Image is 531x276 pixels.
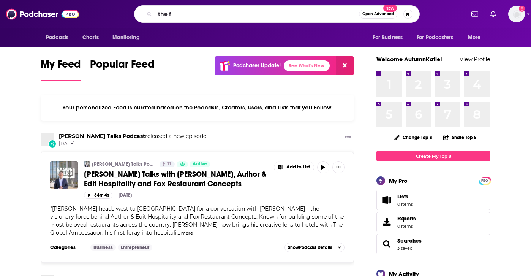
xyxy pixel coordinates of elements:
[84,170,269,189] a: [PERSON_NAME] Talks with [PERSON_NAME], Author & Edit Hospitality and Fox Restaurant Concepts
[376,212,490,232] a: Exports
[41,58,81,81] a: My Feed
[487,8,499,21] a: Show notifications dropdown
[397,215,416,222] span: Exports
[92,161,155,167] a: [PERSON_NAME] Talks Podcast
[362,12,394,16] span: Open Advanced
[376,190,490,210] a: Lists
[376,151,490,161] a: Create My Top 8
[342,133,354,142] button: Show More Button
[397,246,412,251] a: 3 saved
[50,244,84,251] h3: Categories
[155,8,359,20] input: Search podcasts, credits, & more...
[48,140,57,148] div: New Episode
[397,193,413,200] span: Lists
[389,177,408,184] div: My Pro
[112,32,139,43] span: Monitoring
[59,133,145,140] a: Teague Talks Podcast
[284,243,345,252] button: ShowPodcast Details
[508,6,525,22] button: Show profile menu
[288,245,332,250] span: Show Podcast Details
[460,56,490,63] a: View Profile
[82,32,99,43] span: Charts
[59,141,206,147] span: [DATE]
[480,178,489,183] a: PRO
[468,8,481,21] a: Show notifications dropdown
[519,6,525,12] svg: Add a profile image
[376,56,442,63] a: Welcome AutumnKatie!
[41,133,54,146] a: Teague Talks Podcast
[412,30,464,45] button: open menu
[274,161,314,173] button: Show More Button
[119,192,132,198] div: [DATE]
[373,32,403,43] span: For Business
[463,30,490,45] button: open menu
[167,160,172,168] span: 11
[134,5,420,23] div: Search podcasts, credits, & more...
[6,7,79,21] img: Podchaser - Follow, Share and Rate Podcasts
[84,192,112,199] button: 34m 4s
[332,161,345,173] button: Show More Button
[46,32,68,43] span: Podcasts
[50,205,344,236] span: "
[59,133,206,140] h3: released a new episode
[417,32,453,43] span: For Podcasters
[107,30,149,45] button: open menu
[397,193,408,200] span: Lists
[508,6,525,22] img: User Profile
[84,161,90,167] img: Teague Talks Podcast
[397,224,416,229] span: 0 items
[379,217,394,227] span: Exports
[160,161,175,167] a: 11
[77,30,103,45] a: Charts
[284,60,330,71] a: See What's New
[367,30,412,45] button: open menu
[50,205,344,236] span: [PERSON_NAME] heads west to [GEOGRAPHIC_DATA] for a conversation with [PERSON_NAME]—the visionary...
[443,130,477,145] button: Share Top 8
[190,161,210,167] a: Active
[379,239,394,249] a: Searches
[41,58,81,75] span: My Feed
[90,58,155,75] span: Popular Feed
[397,237,422,244] a: Searches
[118,244,152,251] a: Entrepreneur
[50,161,78,189] img: Teague Talks with Sam Fox, Author & Edit Hospitality and Fox Restaurant Concepts
[379,195,394,205] span: Lists
[181,230,193,236] button: more
[90,58,155,81] a: Popular Feed
[233,62,281,69] p: Podchaser Update!
[397,201,413,207] span: 0 items
[90,244,116,251] a: Business
[480,178,489,184] span: PRO
[177,229,180,236] span: ...
[286,164,310,170] span: Add to List
[193,160,207,168] span: Active
[390,133,437,142] button: Change Top 8
[383,5,397,12] span: New
[84,170,267,189] span: [PERSON_NAME] Talks with [PERSON_NAME], Author & Edit Hospitality and Fox Restaurant Concepts
[41,30,78,45] button: open menu
[376,234,490,254] span: Searches
[508,6,525,22] span: Logged in as AutumnKatie
[359,10,397,19] button: Open AdvancedNew
[468,32,481,43] span: More
[41,95,354,121] div: Your personalized Feed is curated based on the Podcasts, Creators, Users, and Lists that you Follow.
